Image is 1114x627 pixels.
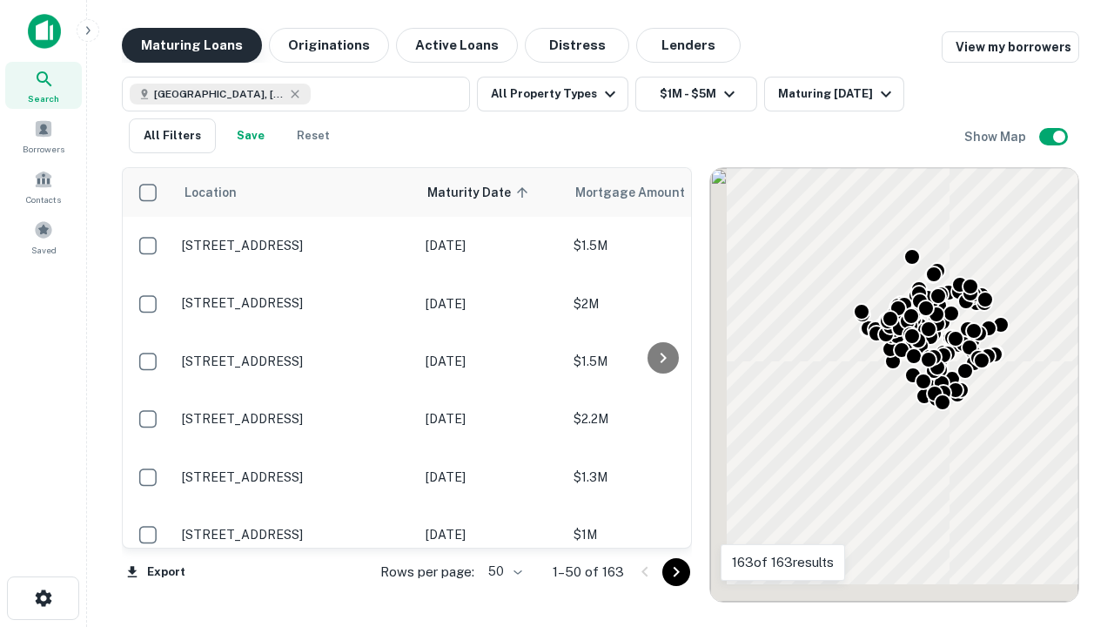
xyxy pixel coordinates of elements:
p: $2M [574,294,748,313]
p: [DATE] [426,352,556,371]
a: View my borrowers [942,31,1079,63]
span: Mortgage Amount [575,182,708,203]
button: Maturing [DATE] [764,77,904,111]
button: Active Loans [396,28,518,63]
p: [STREET_ADDRESS] [182,411,408,427]
p: Rows per page: [380,562,474,583]
th: Mortgage Amount [565,168,756,217]
p: [DATE] [426,409,556,428]
p: $1.5M [574,352,748,371]
button: Go to next page [662,558,690,586]
p: [DATE] [426,236,556,255]
button: [GEOGRAPHIC_DATA], [GEOGRAPHIC_DATA], [GEOGRAPHIC_DATA] [122,77,470,111]
p: 1–50 of 163 [553,562,624,583]
span: Maturity Date [427,182,534,203]
th: Location [173,168,417,217]
button: $1M - $5M [635,77,757,111]
p: [DATE] [426,294,556,313]
div: Maturing [DATE] [778,84,896,104]
img: capitalize-icon.png [28,14,61,49]
button: Export [122,559,190,585]
span: Contacts [26,192,61,206]
button: Originations [269,28,389,63]
button: All Filters [129,118,216,153]
th: Maturity Date [417,168,565,217]
button: All Property Types [477,77,628,111]
p: [STREET_ADDRESS] [182,469,408,485]
p: [STREET_ADDRESS] [182,295,408,311]
span: Search [28,91,59,105]
a: Borrowers [5,112,82,159]
button: Reset [285,118,341,153]
div: 0 0 [710,168,1078,602]
a: Contacts [5,163,82,210]
p: $2.2M [574,409,748,428]
button: Distress [525,28,629,63]
span: Saved [31,243,57,257]
div: 50 [481,559,525,584]
p: [STREET_ADDRESS] [182,238,408,253]
p: [STREET_ADDRESS] [182,354,408,369]
button: Save your search to get updates of matches that match your search criteria. [223,118,278,153]
p: [DATE] [426,525,556,544]
h6: Show Map [964,127,1029,146]
p: $1.3M [574,468,748,487]
p: 163 of 163 results [732,552,834,573]
iframe: Chat Widget [1027,488,1114,571]
p: [STREET_ADDRESS] [182,527,408,543]
span: Borrowers [23,142,64,156]
p: $1.5M [574,236,748,255]
a: Search [5,62,82,109]
p: [DATE] [426,468,556,487]
span: Location [184,182,237,203]
a: Saved [5,213,82,260]
p: $1M [574,525,748,544]
span: [GEOGRAPHIC_DATA], [GEOGRAPHIC_DATA], [GEOGRAPHIC_DATA] [154,86,285,102]
button: Lenders [636,28,741,63]
button: Maturing Loans [122,28,262,63]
